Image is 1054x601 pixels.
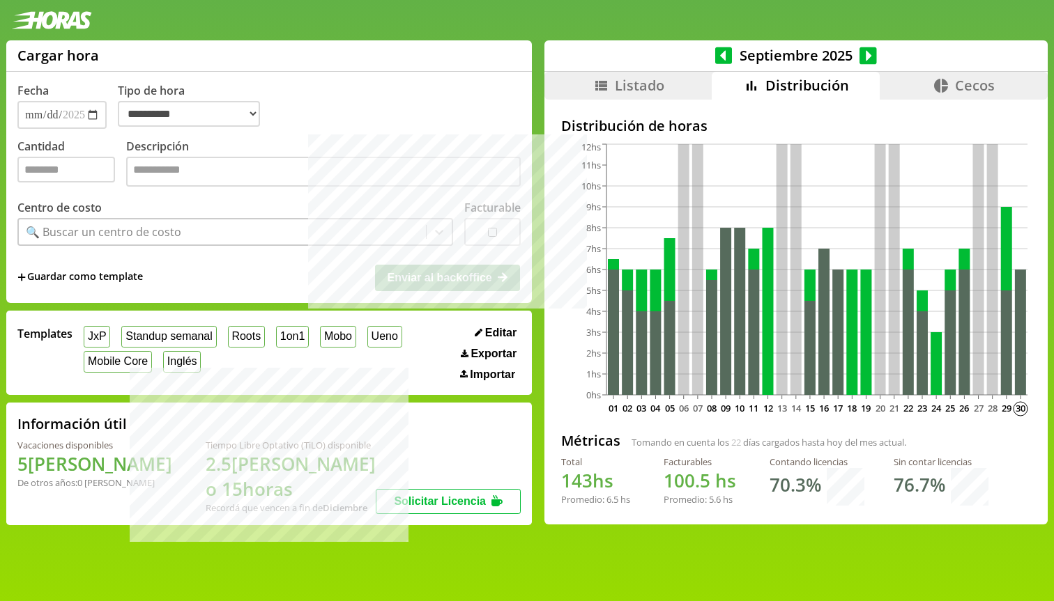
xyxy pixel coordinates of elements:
[471,326,521,340] button: Editar
[833,402,843,414] text: 17
[847,402,857,414] text: 18
[118,83,271,129] label: Tipo de hora
[126,157,521,187] textarea: Descripción
[861,402,871,414] text: 19
[17,83,49,98] label: Fecha
[894,455,984,468] div: Sin contar licencias
[586,263,601,276] tspan: 6hs
[894,472,945,497] h1: 76.7 %
[679,402,689,414] text: 06
[1016,402,1025,414] text: 30
[561,455,630,468] div: Total
[323,501,367,514] b: Diciembre
[732,46,860,65] span: Septiembre 2025
[581,159,601,171] tspan: 11hs
[581,141,601,153] tspan: 12hs
[693,402,703,414] text: 07
[955,76,995,95] span: Cecos
[664,468,736,493] h1: hs
[875,402,885,414] text: 20
[721,402,731,414] text: 09
[664,402,674,414] text: 05
[163,351,201,373] button: Inglés
[731,436,741,448] span: 22
[561,116,1031,135] h2: Distribución de horas
[903,402,913,414] text: 22
[749,402,758,414] text: 11
[606,493,618,506] span: 6.5
[561,431,620,450] h2: Métricas
[121,326,216,348] button: Standup semanal
[586,221,601,234] tspan: 8hs
[765,76,849,95] span: Distribución
[17,439,172,451] div: Vacaciones disponibles
[17,157,115,182] input: Cantidad
[763,402,772,414] text: 12
[889,402,899,414] text: 21
[84,326,110,348] button: JxP
[17,270,143,285] span: +Guardar como template
[709,493,721,506] span: 5.6
[931,402,942,414] text: 24
[367,326,402,348] button: Ueno
[228,326,265,348] button: Roots
[561,493,630,506] div: Promedio: hs
[84,351,152,373] button: Mobile Core
[735,402,744,414] text: 10
[805,402,815,414] text: 15
[206,451,376,501] h1: 2.5 [PERSON_NAME] o 15 horas
[586,242,601,255] tspan: 7hs
[636,402,646,414] text: 03
[17,476,172,489] div: De otros años: 0 [PERSON_NAME]
[586,389,601,401] tspan: 0hs
[664,468,710,493] span: 100.5
[464,200,521,215] label: Facturable
[206,439,376,451] div: Tiempo Libre Optativo (TiLO) disponible
[609,402,618,414] text: 01
[987,402,997,414] text: 28
[777,402,786,414] text: 13
[457,347,521,361] button: Exportar
[586,201,601,213] tspan: 9hs
[376,489,521,514] button: Solicitar Licencia
[26,224,181,240] div: 🔍 Buscar un centro de costo
[615,76,664,95] span: Listado
[11,11,92,29] img: logotipo
[791,402,802,414] text: 14
[945,402,955,414] text: 25
[126,139,521,190] label: Descripción
[959,402,969,414] text: 26
[586,326,601,338] tspan: 3hs
[1002,402,1011,414] text: 29
[561,468,593,493] span: 143
[586,284,601,297] tspan: 5hs
[917,402,927,414] text: 23
[586,305,601,318] tspan: 4hs
[770,472,821,497] h1: 70.3 %
[471,348,517,360] span: Exportar
[664,493,736,506] div: Promedio: hs
[770,455,860,468] div: Contando licencias
[632,436,906,448] span: Tomando en cuenta los días cargados hasta hoy del mes actual.
[394,495,486,507] span: Solicitar Licencia
[561,468,630,493] h1: hs
[17,414,127,433] h2: Información útil
[650,402,661,414] text: 04
[320,326,356,348] button: Mobo
[664,455,736,468] div: Facturables
[586,347,601,359] tspan: 2hs
[470,368,515,381] span: Importar
[485,327,517,339] span: Editar
[973,402,983,414] text: 27
[17,326,72,341] span: Templates
[17,451,172,476] h1: 5 [PERSON_NAME]
[17,270,26,285] span: +
[17,139,126,190] label: Cantidad
[17,46,99,65] h1: Cargar hora
[17,200,102,215] label: Centro de costo
[707,402,717,414] text: 08
[581,180,601,192] tspan: 10hs
[118,101,260,127] select: Tipo de hora
[819,402,829,414] text: 16
[586,368,601,380] tspan: 1hs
